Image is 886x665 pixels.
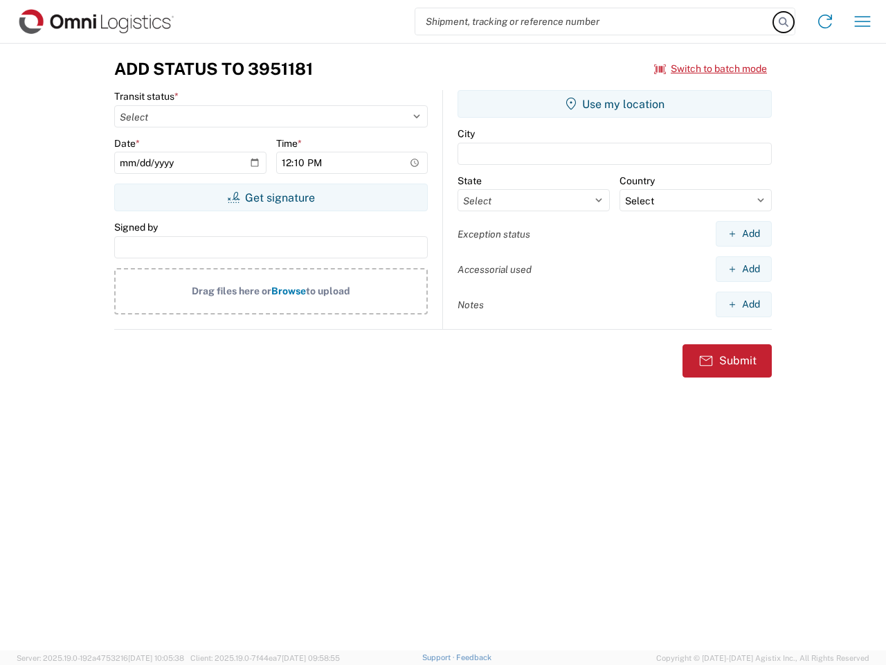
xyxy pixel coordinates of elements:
[114,137,140,150] label: Date
[192,285,271,296] span: Drag files here or
[276,137,302,150] label: Time
[306,285,350,296] span: to upload
[458,263,532,276] label: Accessorial used
[456,653,491,662] a: Feedback
[282,654,340,662] span: [DATE] 09:58:55
[458,175,482,187] label: State
[128,654,184,662] span: [DATE] 10:05:38
[716,256,772,282] button: Add
[422,653,457,662] a: Support
[716,292,772,317] button: Add
[458,90,772,118] button: Use my location
[114,90,179,103] label: Transit status
[682,344,772,378] button: Submit
[271,285,306,296] span: Browse
[620,175,655,187] label: Country
[190,654,340,662] span: Client: 2025.19.0-7f44ea7
[415,8,774,35] input: Shipment, tracking or reference number
[654,57,767,80] button: Switch to batch mode
[114,221,158,233] label: Signed by
[114,59,313,79] h3: Add Status to 3951181
[656,652,869,664] span: Copyright © [DATE]-[DATE] Agistix Inc., All Rights Reserved
[458,228,530,240] label: Exception status
[458,127,475,140] label: City
[458,299,484,311] label: Notes
[17,654,184,662] span: Server: 2025.19.0-192a4753216
[114,184,428,211] button: Get signature
[716,221,772,247] button: Add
